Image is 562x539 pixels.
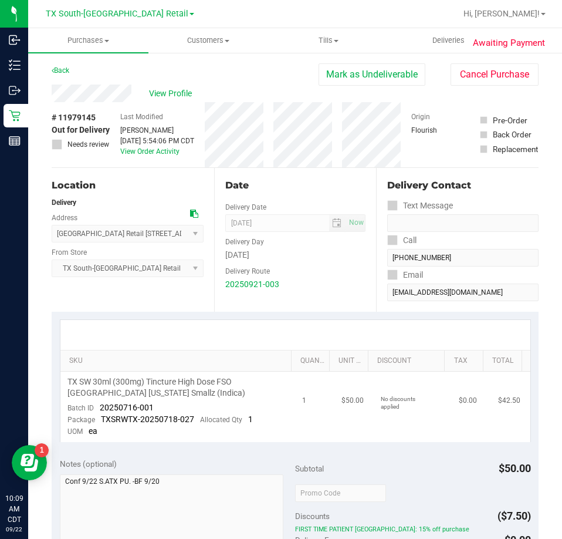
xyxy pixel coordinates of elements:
span: 20250716-001 [100,403,154,412]
a: Customers [148,28,269,53]
a: Quantity [300,356,325,366]
span: $50.00 [499,462,531,474]
span: View Profile [149,87,196,100]
a: View Order Activity [120,147,180,156]
span: ($7.50) [497,510,531,522]
label: Delivery Day [225,237,264,247]
span: Subtotal [295,464,324,473]
div: Replacement [493,143,538,155]
inline-svg: Retail [9,110,21,122]
p: 09/22 [5,525,23,534]
label: Call [387,232,417,249]
label: Address [52,213,77,223]
div: Location [52,178,204,193]
a: Deliveries [388,28,509,53]
label: Delivery Date [225,202,266,213]
span: Deliveries [417,35,480,46]
span: Notes (optional) [60,459,117,469]
span: TX South-[GEOGRAPHIC_DATA] Retail [46,9,188,19]
span: $42.50 [498,395,520,406]
span: Out for Delivery [52,124,110,136]
span: TX SW 30ml (300mg) Tincture High Dose FSO [GEOGRAPHIC_DATA] [US_STATE] Smallz (Indica) [67,376,289,399]
input: Promo Code [295,484,386,502]
label: Last Modified [120,112,163,122]
span: TXSRWTX-20250718-027 [101,415,194,424]
span: Tills [269,35,388,46]
span: $0.00 [459,395,477,406]
input: Format: (999) 999-9999 [387,249,539,267]
span: 1 [302,395,306,406]
div: Date [225,178,366,193]
label: Text Message [387,197,453,214]
div: Pre-Order [493,114,527,126]
span: Customers [149,35,268,46]
span: No discounts applied [381,396,415,410]
button: Cancel Purchase [451,63,539,86]
span: Awaiting Payment [473,36,545,50]
iframe: Resource center unread badge [35,443,49,457]
p: 10:09 AM CDT [5,493,23,525]
span: Hi, [PERSON_NAME]! [463,9,540,18]
a: Purchases [28,28,148,53]
span: Batch ID [67,404,94,412]
div: Delivery Contact [387,178,539,193]
button: Mark as Undeliverable [319,63,425,86]
inline-svg: Reports [9,135,21,147]
span: Discounts [295,506,330,527]
a: Tills [269,28,389,53]
span: FIRST TIME PATIENT [GEOGRAPHIC_DATA]: 15% off purchase [295,525,531,533]
div: Flourish [411,125,470,136]
input: Format: (999) 999-9999 [387,214,539,232]
span: Package [67,416,95,424]
a: Total [492,356,517,366]
a: Unit Price [338,356,363,366]
label: From Store [52,247,87,258]
a: 20250921-003 [225,279,279,289]
span: $50.00 [341,395,364,406]
label: Delivery Route [225,266,270,277]
inline-svg: Outbound [9,85,21,96]
div: Back Order [493,129,531,140]
div: [DATE] [225,249,366,261]
span: # 11979145 [52,112,96,124]
strong: Delivery [52,198,76,207]
a: Tax [454,356,479,366]
span: Needs review [67,139,109,150]
div: [PERSON_NAME] [120,125,194,136]
inline-svg: Inbound [9,34,21,46]
a: Back [52,66,69,75]
span: Purchases [28,35,148,46]
div: [DATE] 5:54:06 PM CDT [120,136,194,146]
inline-svg: Inventory [9,59,21,71]
span: Allocated Qty [200,416,242,424]
a: SKU [69,356,286,366]
a: Discount [377,356,440,366]
label: Email [387,267,423,284]
iframe: Resource center [12,445,47,480]
div: Copy address to clipboard [190,208,198,220]
label: Origin [411,112,430,122]
span: 1 [248,415,253,424]
span: ea [89,426,97,436]
span: UOM [67,427,83,436]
